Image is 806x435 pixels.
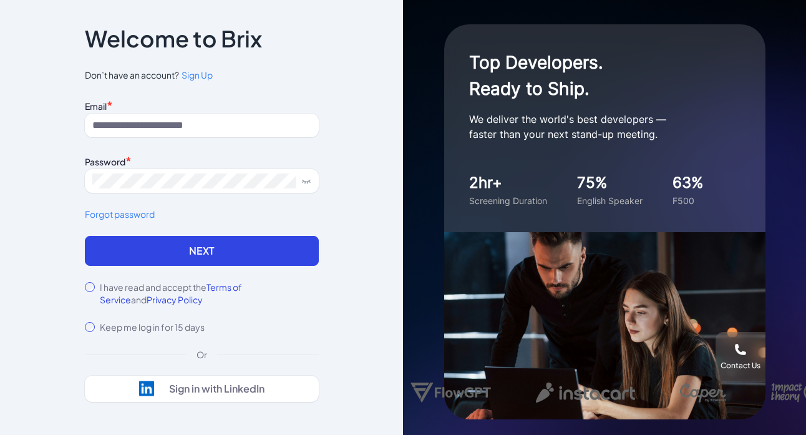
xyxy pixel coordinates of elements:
label: Email [85,100,107,112]
p: We deliver the world's best developers — faster than your next stand-up meeting. [469,112,719,142]
div: Sign in with LinkedIn [169,383,265,395]
span: Terms of Service [100,281,242,305]
div: English Speaker [577,194,643,207]
label: Keep me log in for 15 days [100,321,205,333]
p: Welcome to Brix [85,29,262,49]
button: Next [85,236,319,266]
div: 63% [672,172,704,194]
h1: Top Developers. Ready to Ship. [469,49,719,102]
a: Sign Up [179,69,213,82]
label: I have read and accept the and [100,281,319,306]
span: Sign Up [182,69,213,81]
div: Contact Us [721,361,760,371]
label: Password [85,156,125,167]
div: 75% [577,172,643,194]
span: Don’t have an account? [85,69,319,82]
button: Contact Us [716,332,765,382]
div: Screening Duration [469,194,547,207]
div: Or [187,348,217,361]
div: 2hr+ [469,172,547,194]
span: Privacy Policy [147,294,203,305]
a: Forgot password [85,208,319,221]
button: Sign in with LinkedIn [85,376,319,402]
div: F500 [672,194,704,207]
